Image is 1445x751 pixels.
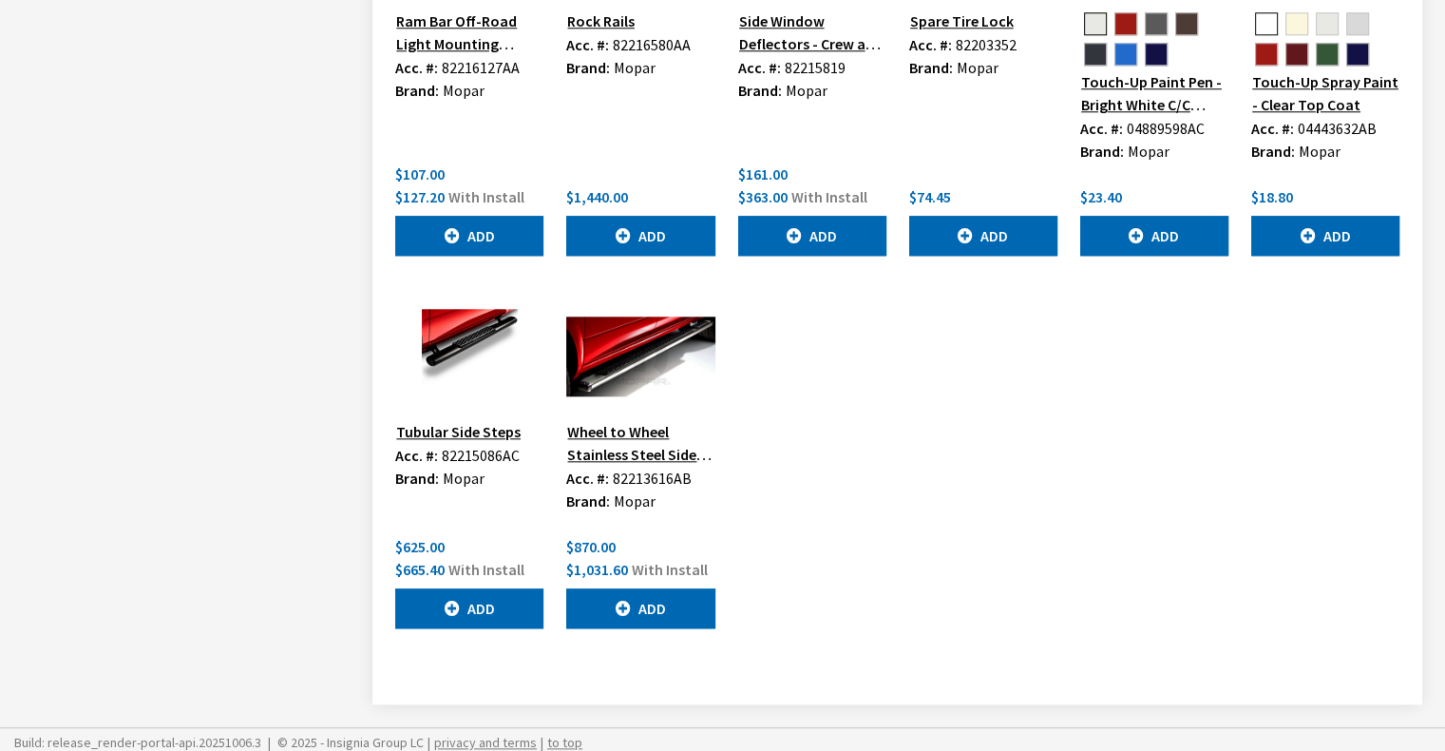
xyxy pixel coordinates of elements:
button: Wheel to Wheel Stainless Steel Side Steps for Crew Cab [566,419,714,467]
span: $107.00 [395,164,445,183]
span: With Install [448,187,524,206]
label: Brand: [395,467,439,490]
button: Bright White [1316,12,1339,35]
label: Acc. #: [909,33,952,56]
button: Add [566,216,714,256]
label: Acc. #: [395,444,438,467]
span: 82213616AB [613,469,692,488]
button: Patriot Blue Pearl [1145,43,1168,66]
button: Spare Tire Lock [909,9,1015,33]
span: With Install [791,187,867,206]
button: Flame Red [1255,43,1278,66]
button: Maximum Steel Metallic [1084,43,1107,66]
button: Clear Coat [1255,12,1278,35]
button: Add [395,216,543,256]
span: | [268,734,271,751]
span: With Install [448,560,524,579]
button: Touch-Up Paint Pen - Bright White C/C (PW7) [1080,69,1228,117]
button: Touch-Up Spray Paint - Clear Top Coat [1251,69,1399,117]
span: $23.40 [1080,187,1122,206]
label: Brand: [566,56,610,79]
button: Black Forest Green Pearl Coat [1316,43,1339,66]
span: Build: release_render-portal-api.20251006.3 [14,734,261,751]
span: $74.45 [909,187,951,206]
label: Brand: [738,79,782,102]
span: $363.00 [738,187,788,206]
button: Rock Rails [566,9,636,33]
span: $1,031.60 [566,560,628,579]
span: Mopar [443,81,485,100]
label: Brand: [566,490,610,512]
button: Ram Bar Off-Road Light Mounting Bracket [395,9,543,56]
span: 82215819 [785,58,846,77]
img: Image for Tubular Side Steps [395,309,543,404]
button: Side Window Deflectors - Crew and Mega Cab [738,9,886,56]
span: Mopar [786,81,827,100]
label: Acc. #: [566,33,609,56]
button: Bright Silver Metallic [1346,12,1369,35]
button: Velvet Red [1285,43,1308,66]
button: Blue Pearl Coat [1114,43,1137,66]
span: 04889598AC [1127,119,1205,138]
button: Add [566,588,714,628]
span: 04443632AB [1298,119,1377,138]
button: Walnut Brown Metallic [1175,12,1198,35]
label: Acc. #: [1251,117,1294,140]
span: 82203352 [956,35,1017,54]
button: Add [1080,216,1228,256]
span: Mopar [957,58,998,77]
span: 82215086AC [442,446,520,465]
label: Brand: [1080,140,1124,163]
span: Mopar [443,469,485,488]
label: Acc. #: [395,56,438,79]
span: $625.00 [395,537,445,556]
span: $665.40 [395,560,445,579]
span: © 2025 - Insignia Group LC [277,734,424,751]
span: 82216580AA [613,35,691,54]
span: Mopar [1128,142,1169,161]
span: | [428,734,430,751]
span: Mopar [1299,142,1340,161]
label: Acc. #: [738,56,781,79]
span: $18.80 [1251,187,1293,206]
button: Flame Red [1114,12,1137,35]
img: Image for Wheel to Wheel Stainless Steel Side Steps for Crew Cab [566,309,714,404]
label: Acc. #: [1080,117,1123,140]
a: privacy and terms [434,734,537,751]
button: Add [738,216,886,256]
span: With Install [632,560,708,579]
button: Add [909,216,1057,256]
span: Mopar [614,58,656,77]
button: Pearl White [1285,12,1308,35]
span: $870.00 [566,537,616,556]
label: Acc. #: [566,467,609,490]
span: $161.00 [738,164,788,183]
span: Mopar [614,491,656,510]
span: | [541,734,543,751]
span: $127.20 [395,187,445,206]
button: Granite Crystal Metallic [1145,12,1168,35]
label: Brand: [395,79,439,102]
button: Tubular Side Steps [395,419,522,444]
button: Add [395,588,543,628]
button: Bright White [1084,12,1107,35]
span: $1,440.00 [566,187,628,206]
span: 82216127AA [442,58,520,77]
label: Brand: [1251,140,1295,163]
button: Patriot Blue Pearl [1346,43,1369,66]
label: Brand: [909,56,953,79]
button: Add [1251,216,1399,256]
a: to top [547,734,582,751]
